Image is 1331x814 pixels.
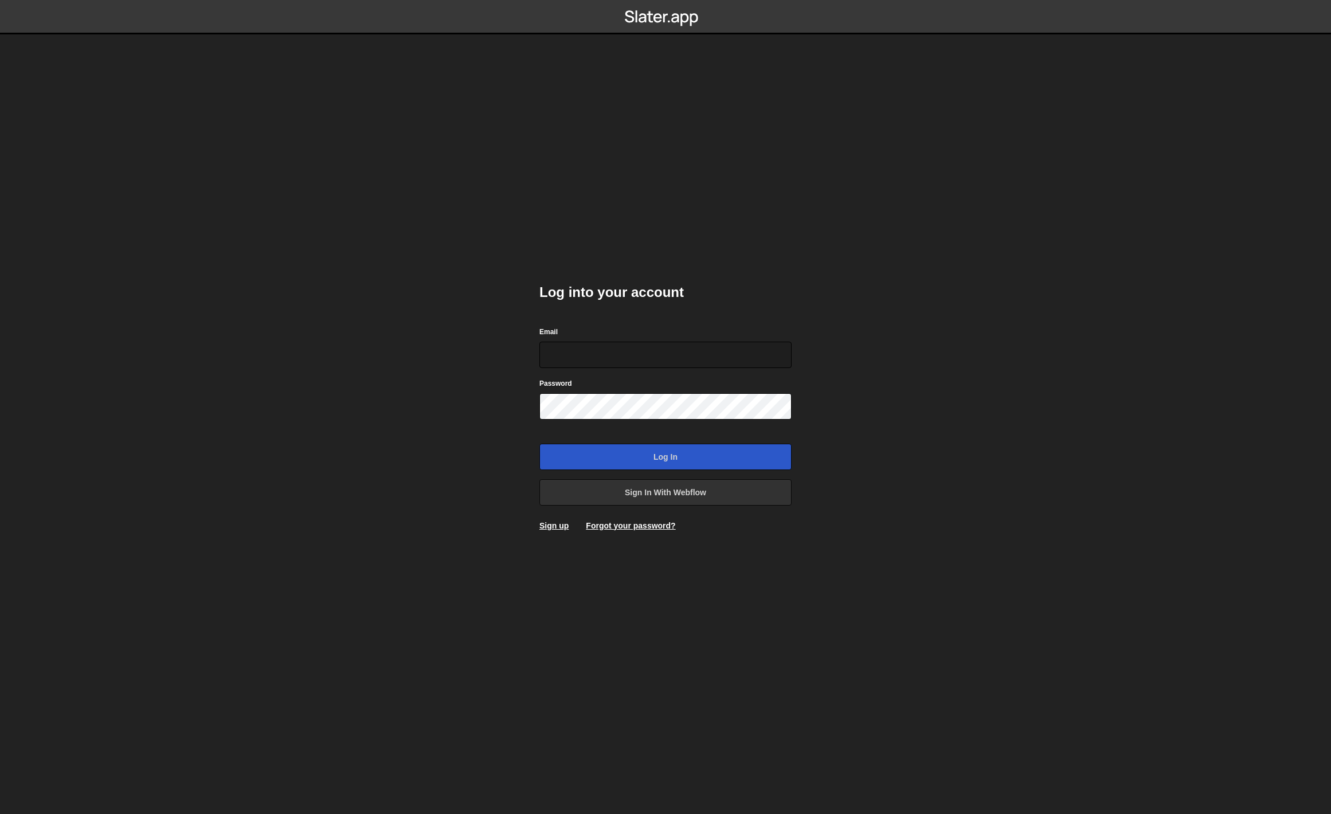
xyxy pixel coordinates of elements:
[539,521,569,530] a: Sign up
[539,444,792,470] input: Log in
[539,283,792,302] h2: Log into your account
[539,479,792,506] a: Sign in with Webflow
[586,521,675,530] a: Forgot your password?
[539,326,558,338] label: Email
[539,378,572,389] label: Password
